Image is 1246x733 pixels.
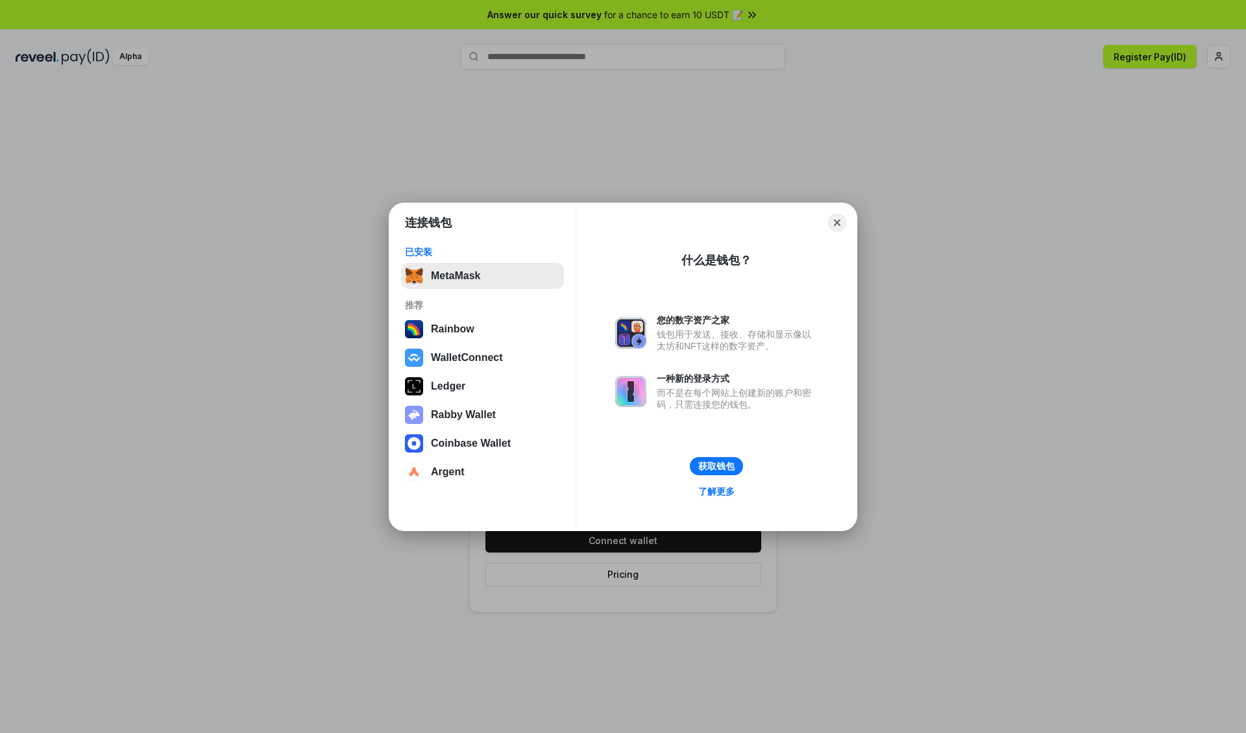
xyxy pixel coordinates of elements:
[698,460,735,472] div: 获取钱包
[401,316,564,342] button: Rainbow
[431,409,496,421] div: Rabby Wallet
[690,483,742,500] a: 了解更多
[405,349,423,367] img: svg+xml,%3Csvg%20width%3D%2228%22%20height%3D%2228%22%20viewBox%3D%220%200%2028%2028%22%20fill%3D...
[401,459,564,485] button: Argent
[405,463,423,481] img: svg+xml,%3Csvg%20width%3D%2228%22%20height%3D%2228%22%20viewBox%3D%220%200%2028%2028%22%20fill%3D...
[401,263,564,289] button: MetaMask
[405,246,560,258] div: 已安装
[405,377,423,395] img: svg+xml,%3Csvg%20xmlns%3D%22http%3A%2F%2Fwww.w3.org%2F2000%2Fsvg%22%20width%3D%2228%22%20height%3...
[401,373,564,399] button: Ledger
[401,402,564,428] button: Rabby Wallet
[657,373,818,384] div: 一种新的登录方式
[657,387,818,410] div: 而不是在每个网站上创建新的账户和密码，只需连接您的钱包。
[405,267,423,285] img: svg+xml,%3Csvg%20fill%3D%22none%22%20height%3D%2233%22%20viewBox%3D%220%200%2035%2033%22%20width%...
[615,376,646,407] img: svg+xml,%3Csvg%20xmlns%3D%22http%3A%2F%2Fwww.w3.org%2F2000%2Fsvg%22%20fill%3D%22none%22%20viewBox...
[405,320,423,338] img: svg+xml,%3Csvg%20width%3D%22120%22%20height%3D%22120%22%20viewBox%3D%220%200%20120%20120%22%20fil...
[828,214,846,232] button: Close
[681,253,751,268] div: 什么是钱包？
[405,215,452,230] h1: 连接钱包
[401,430,564,456] button: Coinbase Wallet
[615,317,646,349] img: svg+xml,%3Csvg%20xmlns%3D%22http%3A%2F%2Fwww.w3.org%2F2000%2Fsvg%22%20fill%3D%22none%22%20viewBox...
[431,270,480,282] div: MetaMask
[431,323,474,335] div: Rainbow
[405,406,423,424] img: svg+xml,%3Csvg%20xmlns%3D%22http%3A%2F%2Fwww.w3.org%2F2000%2Fsvg%22%20fill%3D%22none%22%20viewBox...
[431,466,465,478] div: Argent
[690,457,743,475] button: 获取钱包
[657,329,818,352] div: 钱包用于发送、接收、存储和显示像以太坊和NFT这样的数字资产。
[431,380,465,392] div: Ledger
[401,345,564,371] button: WalletConnect
[405,434,423,453] img: svg+xml,%3Csvg%20width%3D%2228%22%20height%3D%2228%22%20viewBox%3D%220%200%2028%2028%22%20fill%3D...
[405,299,560,311] div: 推荐
[431,438,511,449] div: Coinbase Wallet
[698,486,735,497] div: 了解更多
[431,352,503,364] div: WalletConnect
[657,314,818,326] div: 您的数字资产之家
